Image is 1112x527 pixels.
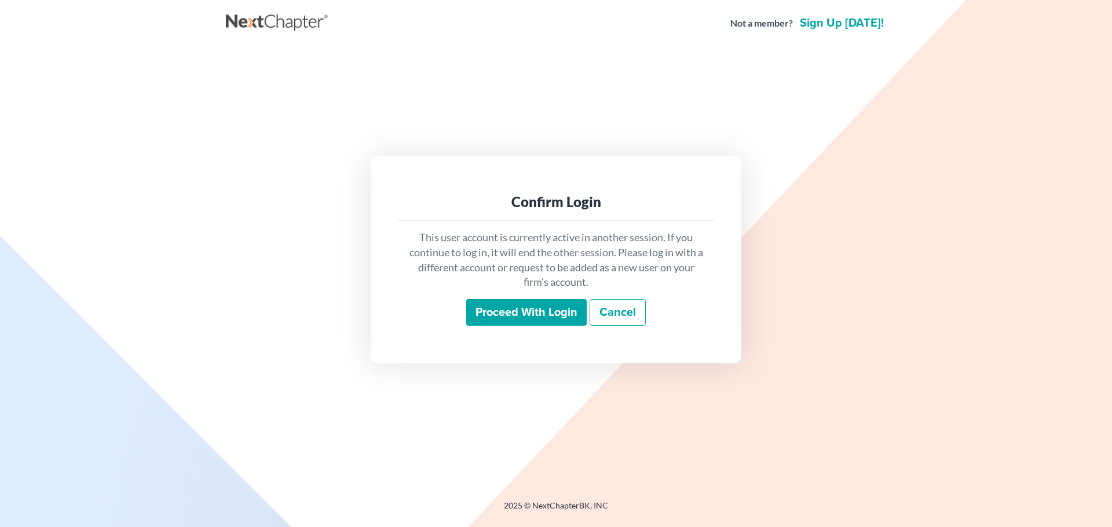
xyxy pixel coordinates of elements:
[798,17,886,29] a: Sign up [DATE]!
[408,230,704,290] p: This user account is currently active in another session. If you continue to log in, it will end ...
[466,299,587,326] input: Proceed with login
[226,500,886,521] div: 2025 © NextChapterBK, INC
[408,193,704,211] div: Confirm Login
[590,299,646,326] a: Cancel
[730,17,793,30] strong: Not a member?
